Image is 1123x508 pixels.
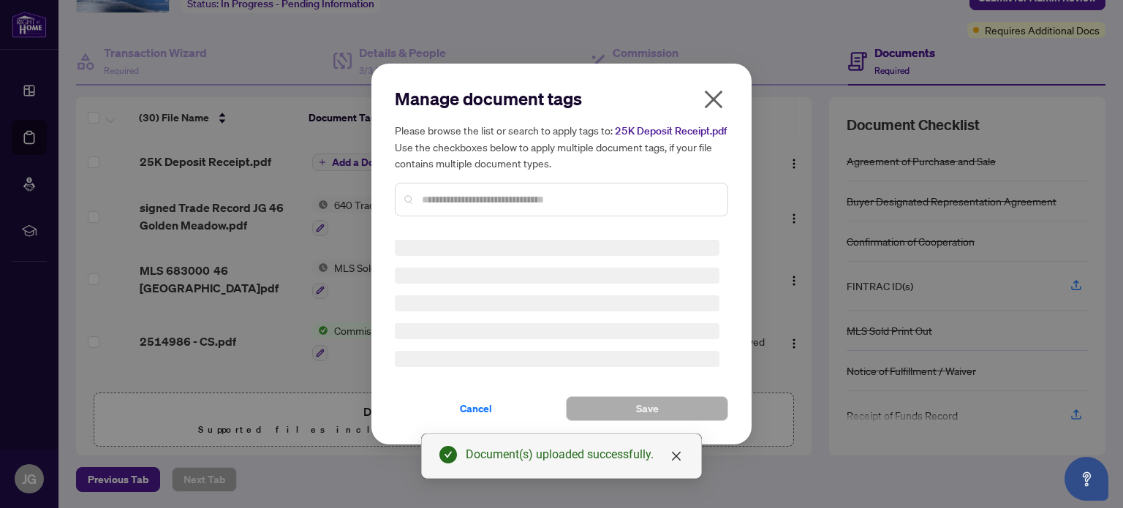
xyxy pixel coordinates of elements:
a: Close [668,448,684,464]
span: 25K Deposit Receipt.pdf [615,124,727,137]
div: Document(s) uploaded successfully. [466,446,684,463]
h5: Please browse the list or search to apply tags to: Use the checkboxes below to apply multiple doc... [395,122,728,171]
span: Cancel [460,397,492,420]
button: Open asap [1065,457,1108,501]
button: Cancel [395,396,557,421]
h2: Manage document tags [395,87,728,110]
span: check-circle [439,446,457,463]
span: close [670,450,682,462]
button: Save [566,396,728,421]
span: close [702,88,725,111]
